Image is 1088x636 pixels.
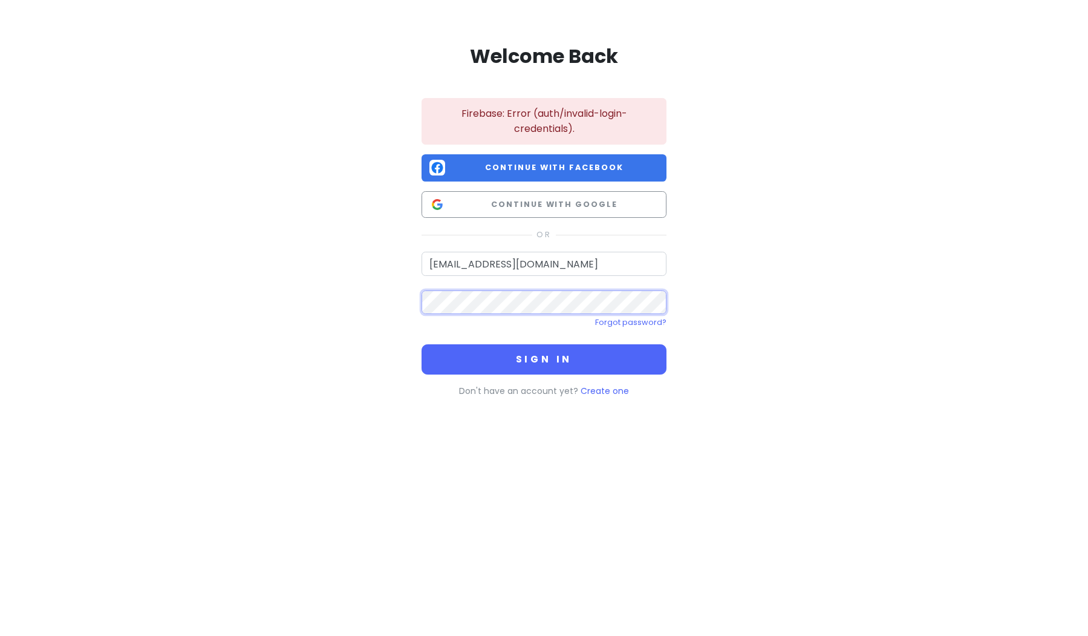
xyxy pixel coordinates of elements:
[422,344,666,375] button: Sign in
[450,162,659,174] span: Continue with Facebook
[429,160,445,175] img: Facebook logo
[450,198,659,211] span: Continue with Google
[429,197,445,212] img: Google logo
[422,384,666,398] p: Don't have an account yet?
[595,317,666,327] a: Forgot password?
[422,252,666,276] input: Email Address
[422,191,666,218] button: Continue with Google
[581,385,629,397] a: Create one
[422,154,666,182] button: Continue with Facebook
[422,44,666,69] h2: Welcome Back
[422,98,666,145] div: Firebase: Error (auth/invalid-login-credentials).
